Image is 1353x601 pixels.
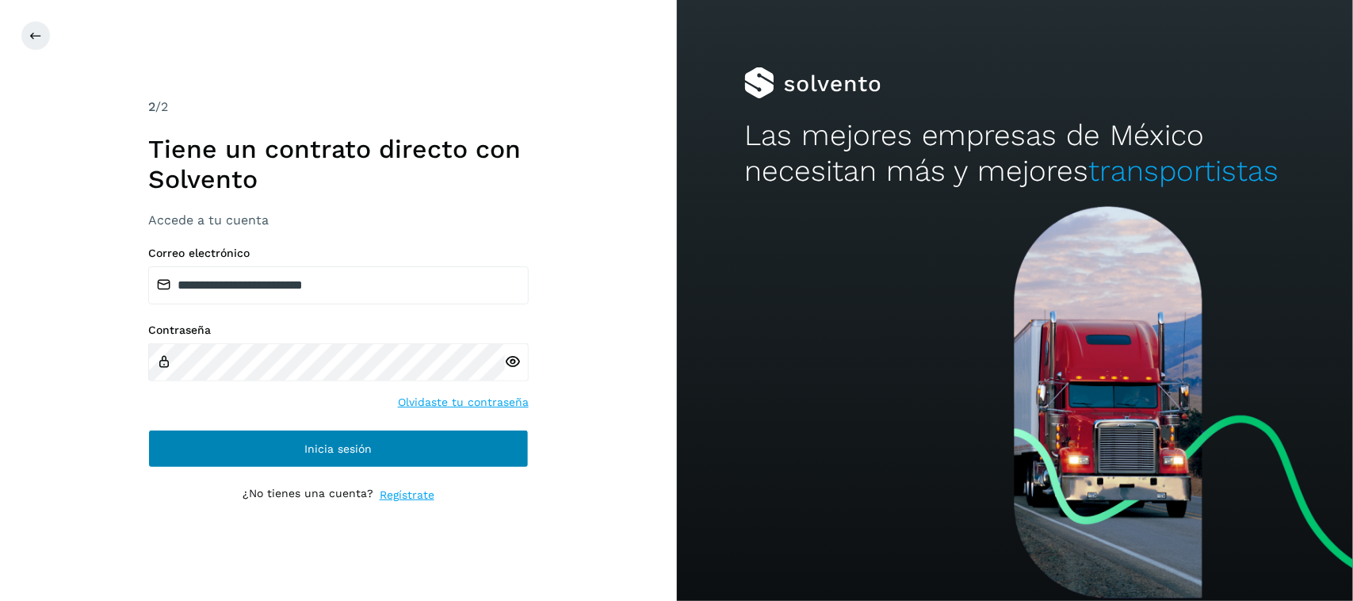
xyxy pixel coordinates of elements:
p: ¿No tienes una cuenta? [243,487,373,503]
button: Inicia sesión [148,430,529,468]
label: Contraseña [148,323,529,337]
h3: Accede a tu cuenta [148,212,529,228]
div: /2 [148,98,529,117]
h1: Tiene un contrato directo con Solvento [148,134,529,195]
span: 2 [148,99,155,114]
h2: Las mejores empresas de México necesitan más y mejores [744,118,1286,189]
span: transportistas [1089,154,1279,188]
label: Correo electrónico [148,247,529,260]
a: Olvidaste tu contraseña [398,394,529,411]
span: Inicia sesión [304,443,372,454]
a: Regístrate [380,487,434,503]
